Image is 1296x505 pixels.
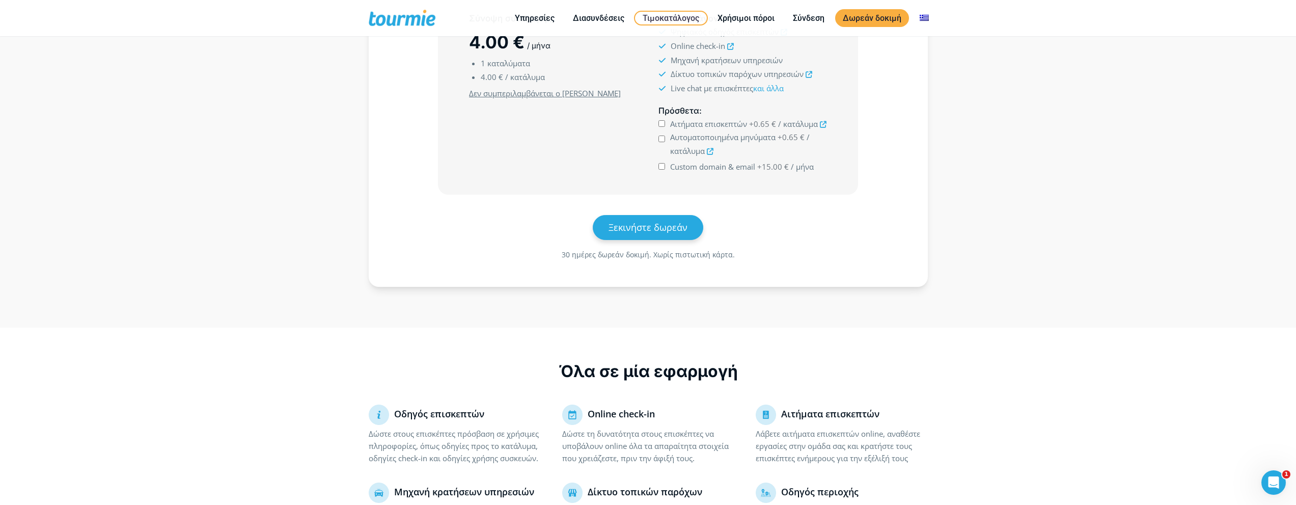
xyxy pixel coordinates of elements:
[394,486,534,498] span: Μηχανή κρατήσεων υπηρεσιών
[791,162,814,172] span: / μήνα
[588,408,655,420] span: Online check-in
[749,119,776,129] span: +0.65 €
[756,428,928,464] p: Λάβετε αιτήματα επισκεπτών online, αναθέστε εργασίες στην ομάδα σας και κρατήστε τους επισκέπτες ...
[481,72,503,82] span: 4.00 €
[670,162,755,172] span: Custom domain & email
[559,361,738,381] span: Όλα σε μία εφαρμογή
[469,32,525,52] span: 4.00 €
[609,221,687,233] span: Ξεκινήστε δωρεάν
[369,428,541,464] p: Δώστε στους επισκέπτες πρόσβαση σε χρήσιμες πληροφορίες, όπως οδηγίες προς το κατάλυμα, οδηγίες c...
[394,408,484,420] span: Οδηγός επισκεπτών
[481,58,485,68] span: 1
[562,428,734,464] p: Δώστε τη δυνατότητα στους επισκέπτες να υποβάλουν online όλα τα απαραίτητα στοιχεία που χρειάζεστ...
[505,72,545,82] span: / κατάλυμα
[671,41,725,51] span: Online check-in
[671,55,783,65] span: Μηχανή κρατήσεων υπηρεσιών
[835,9,909,27] a: Δωρεάν δοκιμή
[565,12,632,24] a: Διασυνδέσεις
[781,486,859,498] span: Οδηγός περιοχής
[1261,470,1286,495] iframe: Intercom live chat
[1282,470,1290,479] span: 1
[781,408,879,420] span: Αιτήματα επισκεπτών
[753,83,784,93] a: και άλλα
[671,83,784,93] span: Live chat με επισκέπτες
[562,250,735,259] span: 30 ημέρες δωρεάν δοκιμή. Χωρίς πιστωτική κάρτα.
[588,486,702,498] span: Δίκτυο τοπικών παρόχων
[658,105,699,116] span: Πρόσθετα
[778,119,818,129] span: / κατάλυμα
[670,119,747,129] span: Αιτήματα επισκεπτών
[658,104,826,117] h5: :
[671,69,804,79] span: Δίκτυο τοπικών παρόχων υπηρεσιών
[469,88,621,98] u: Δεν συμπεριλαμβάνεται ο [PERSON_NAME]
[507,12,562,24] a: Υπηρεσίες
[670,132,776,142] span: Αυτοματοποιημένα μηνύματα
[778,132,805,142] span: +0.65 €
[634,11,708,25] a: Τιμοκατάλογος
[671,26,779,37] span: Ψηφιακός οδηγός επισκεπτών
[487,58,530,68] span: καταλύματα
[593,215,703,240] a: Ξεκινήστε δωρεάν
[527,41,550,50] span: / μήνα
[710,12,782,24] a: Χρήσιμοι πόροι
[785,12,832,24] a: Σύνδεση
[757,162,789,172] span: +15.00 €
